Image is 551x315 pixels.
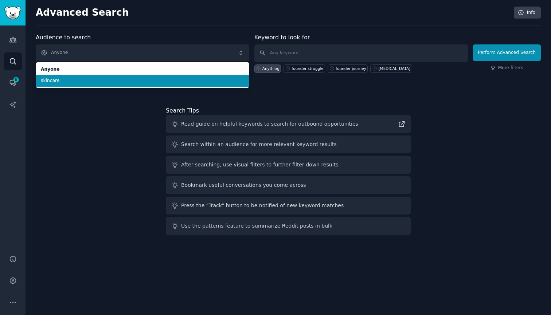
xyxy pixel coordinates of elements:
[491,65,523,71] a: More filters
[254,34,310,41] label: Keyword to look for
[166,107,199,114] label: Search Tips
[36,44,249,61] button: Anyone
[36,62,249,88] ul: Anyone
[181,181,306,189] div: Bookmark useful conversations you come across
[254,44,468,62] input: Any keyword
[41,66,244,73] span: Anyone
[4,7,21,19] img: GummySearch logo
[292,66,323,71] div: founder struggle
[181,120,358,128] div: Read guide on helpful keywords to search for outbound opportunities
[262,66,280,71] div: Anything
[378,66,410,71] div: [MEDICAL_DATA]
[41,78,244,84] span: skincare
[36,7,510,19] h2: Advanced Search
[13,77,19,82] span: 8
[473,44,541,61] button: Perform Advanced Search
[514,7,541,19] a: Info
[181,202,344,209] div: Press the "Track" button to be notified of new keyword matches
[336,66,366,71] div: founder journey
[181,141,337,148] div: Search within an audience for more relevant keyword results
[181,222,332,230] div: Use the patterns feature to summarize Reddit posts in bulk
[36,34,91,41] label: Audience to search
[4,74,22,92] a: 8
[181,161,338,169] div: After searching, use visual filters to further filter down results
